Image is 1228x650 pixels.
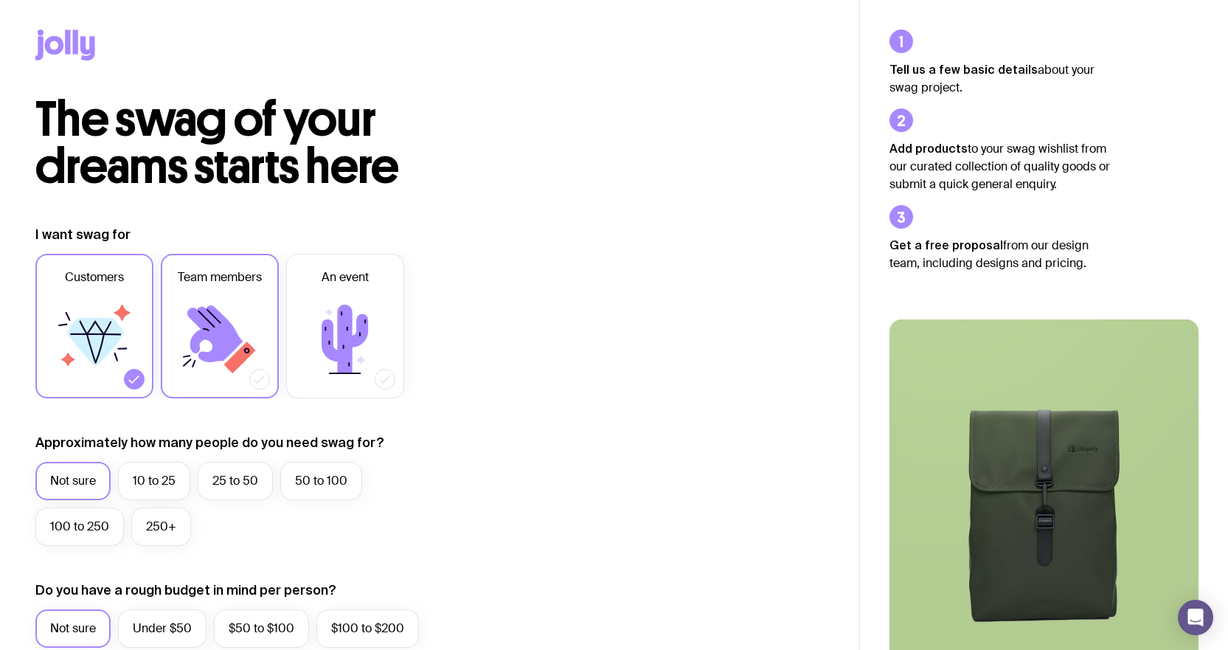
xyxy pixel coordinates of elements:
[1178,600,1213,635] div: Open Intercom Messenger
[118,609,207,648] label: Under $50
[35,434,384,452] label: Approximately how many people do you need swag for?
[889,238,1003,252] strong: Get a free proposal
[889,142,968,155] strong: Add products
[35,609,111,648] label: Not sure
[118,462,190,500] label: 10 to 25
[35,226,131,243] label: I want swag for
[316,609,419,648] label: $100 to $200
[35,90,399,196] span: The swag of your dreams starts here
[214,609,309,648] label: $50 to $100
[35,581,336,599] label: Do you have a rough budget in mind per person?
[889,63,1038,76] strong: Tell us a few basic details
[889,236,1111,272] p: from our design team, including designs and pricing.
[198,462,273,500] label: 25 to 50
[280,462,362,500] label: 50 to 100
[889,60,1111,97] p: about your swag project.
[35,462,111,500] label: Not sure
[35,508,124,546] label: 100 to 250
[178,269,262,286] span: Team members
[131,508,191,546] label: 250+
[65,269,124,286] span: Customers
[322,269,369,286] span: An event
[889,139,1111,193] p: to your swag wishlist from our curated collection of quality goods or submit a quick general enqu...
